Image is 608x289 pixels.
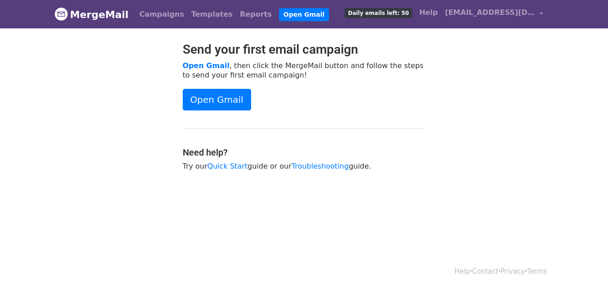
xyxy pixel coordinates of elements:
[183,42,426,57] h2: Send your first email campaign
[183,89,251,110] a: Open Gmail
[345,8,412,18] span: Daily emails left: 50
[279,8,329,21] a: Open Gmail
[207,162,248,170] a: Quick Start
[236,5,275,23] a: Reports
[445,7,535,18] span: [EMAIL_ADDRESS][DOMAIN_NAME]
[341,4,415,22] a: Daily emails left: 50
[183,61,426,80] p: , then click the MergeMail button and follow the steps to send your first email campaign!
[183,61,230,70] a: Open Gmail
[54,5,129,24] a: MergeMail
[455,267,470,275] a: Help
[183,147,426,158] h4: Need help?
[188,5,236,23] a: Templates
[183,161,426,171] p: Try our guide or our guide.
[500,267,525,275] a: Privacy
[527,267,547,275] a: Terms
[54,7,68,21] img: MergeMail logo
[136,5,188,23] a: Campaigns
[292,162,349,170] a: Troubleshooting
[472,267,498,275] a: Contact
[416,4,441,22] a: Help
[441,4,547,25] a: [EMAIL_ADDRESS][DOMAIN_NAME]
